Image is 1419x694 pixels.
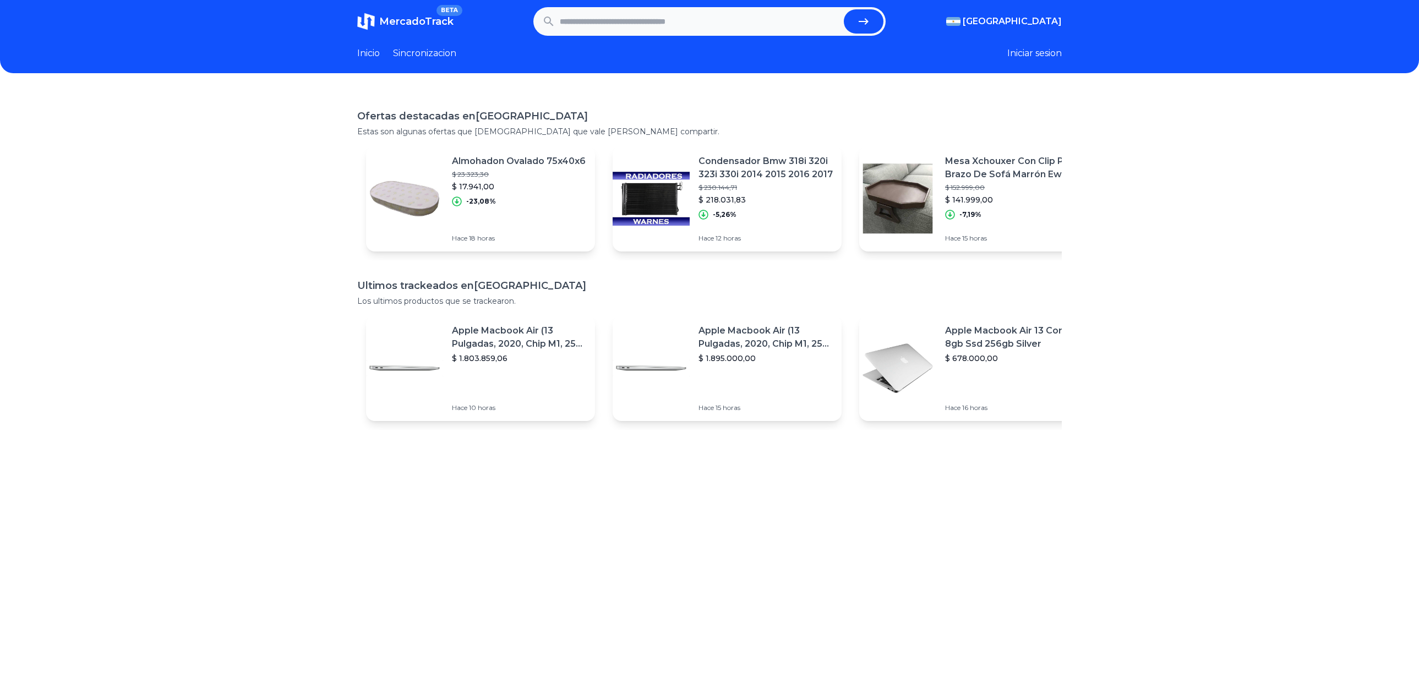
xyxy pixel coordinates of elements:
[379,15,454,28] span: MercadoTrack
[357,108,1062,124] h1: Ofertas destacadas en [GEOGRAPHIC_DATA]
[436,5,462,16] span: BETA
[466,197,496,206] p: -23,08%
[698,234,833,243] p: Hace 12 horas
[452,234,586,243] p: Hace 18 horas
[946,17,960,26] img: Argentina
[945,353,1079,364] p: $ 678.000,00
[859,146,1088,252] a: Featured imageMesa Xchouxer Con Clip Para Brazo De Sofá Marrón Ews$ 152.999,00$ 141.999,00-7,19%H...
[452,353,586,364] p: $ 1.803.859,06
[698,403,833,412] p: Hace 15 horas
[713,210,736,219] p: -5,26%
[613,315,842,421] a: Featured imageApple Macbook Air (13 Pulgadas, 2020, Chip M1, 256 Gb De Ssd, 8 Gb De Ram) - Plata$...
[366,160,443,237] img: Featured image
[698,194,833,205] p: $ 218.031,83
[613,160,690,237] img: Featured image
[698,353,833,364] p: $ 1.895.000,00
[452,155,586,168] p: Almohadon Ovalado 75x40x6
[452,170,586,179] p: $ 23.323,30
[357,13,454,30] a: MercadoTrackBETA
[959,210,981,219] p: -7,19%
[698,155,833,181] p: Condensador Bmw 318i 320i 323i 330i 2014 2015 2016 2017
[357,296,1062,307] p: Los ultimos productos que se trackearon.
[452,324,586,351] p: Apple Macbook Air (13 Pulgadas, 2020, Chip M1, 256 Gb De Ssd, 8 Gb De Ram) - Plata
[452,181,586,192] p: $ 17.941,00
[357,126,1062,137] p: Estas son algunas ofertas que [DEMOGRAPHIC_DATA] que vale [PERSON_NAME] compartir.
[393,47,456,60] a: Sincronizacion
[859,315,1088,421] a: Featured imageApple Macbook Air 13 Core I5 8gb Ssd 256gb Silver$ 678.000,00Hace 16 horas
[366,146,595,252] a: Featured imageAlmohadon Ovalado 75x40x6$ 23.323,30$ 17.941,00-23,08%Hace 18 horas
[945,403,1079,412] p: Hace 16 horas
[945,324,1079,351] p: Apple Macbook Air 13 Core I5 8gb Ssd 256gb Silver
[698,324,833,351] p: Apple Macbook Air (13 Pulgadas, 2020, Chip M1, 256 Gb De Ssd, 8 Gb De Ram) - Plata
[945,155,1079,181] p: Mesa Xchouxer Con Clip Para Brazo De Sofá Marrón Ews
[859,330,936,407] img: Featured image
[357,13,375,30] img: MercadoTrack
[613,146,842,252] a: Featured imageCondensador Bmw 318i 320i 323i 330i 2014 2015 2016 2017$ 230.144,71$ 218.031,83-5,2...
[357,278,1062,293] h1: Ultimos trackeados en [GEOGRAPHIC_DATA]
[945,234,1079,243] p: Hace 15 horas
[945,194,1079,205] p: $ 141.999,00
[452,403,586,412] p: Hace 10 horas
[698,183,833,192] p: $ 230.144,71
[945,183,1079,192] p: $ 152.999,00
[357,47,380,60] a: Inicio
[1007,47,1062,60] button: Iniciar sesion
[946,15,1062,28] button: [GEOGRAPHIC_DATA]
[366,315,595,421] a: Featured imageApple Macbook Air (13 Pulgadas, 2020, Chip M1, 256 Gb De Ssd, 8 Gb De Ram) - Plata$...
[613,330,690,407] img: Featured image
[963,15,1062,28] span: [GEOGRAPHIC_DATA]
[859,160,936,237] img: Featured image
[366,330,443,407] img: Featured image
